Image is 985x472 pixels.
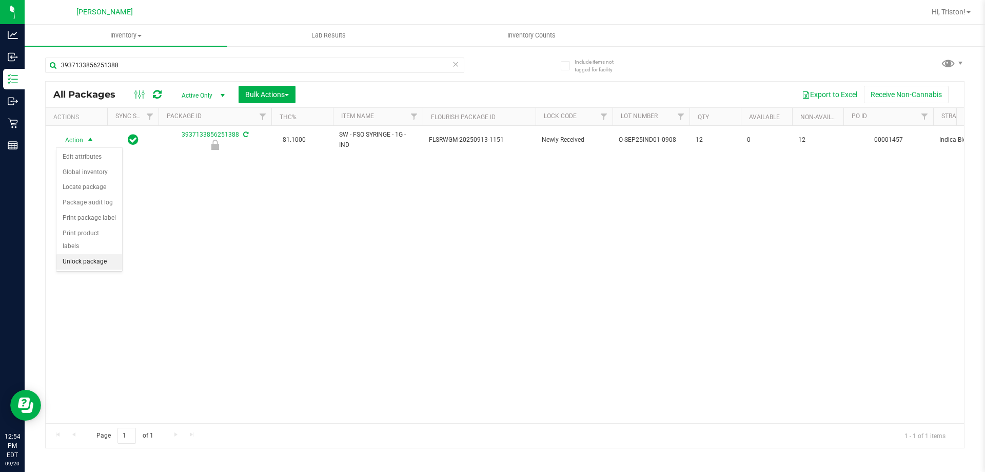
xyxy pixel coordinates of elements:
[8,30,18,40] inline-svg: Analytics
[916,108,933,125] a: Filter
[8,74,18,84] inline-svg: Inventory
[619,135,683,145] span: O-SEP25IND01-0908
[795,86,864,103] button: Export to Excel
[852,112,867,120] a: PO ID
[56,254,122,270] li: Unlock package
[254,108,271,125] a: Filter
[84,133,97,147] span: select
[56,133,84,147] span: Action
[406,108,423,125] a: Filter
[941,112,962,120] a: Strain
[800,114,846,121] a: Non-Available
[56,226,122,254] li: Print product labels
[25,31,227,40] span: Inventory
[575,58,626,73] span: Include items not tagged for facility
[298,31,360,40] span: Lab Results
[56,165,122,180] li: Global inventory
[245,90,289,99] span: Bulk Actions
[494,31,569,40] span: Inventory Counts
[25,25,227,46] a: Inventory
[76,8,133,16] span: [PERSON_NAME]
[117,428,136,444] input: 1
[5,460,20,467] p: 09/20
[10,390,41,421] iframe: Resource center
[544,112,577,120] a: Lock Code
[56,180,122,195] li: Locate package
[53,89,126,100] span: All Packages
[542,135,606,145] span: Newly Received
[8,140,18,150] inline-svg: Reports
[452,58,459,71] span: Clear
[896,428,954,443] span: 1 - 1 of 1 items
[341,112,374,120] a: Item Name
[278,133,311,147] span: 81.1000
[115,112,155,120] a: Sync Status
[239,86,295,103] button: Bulk Actions
[280,114,297,121] a: THC%
[56,195,122,211] li: Package audit log
[749,114,780,121] a: Available
[5,432,20,460] p: 12:54 PM EDT
[227,25,430,46] a: Lab Results
[167,112,202,120] a: Package ID
[45,58,464,73] input: Search Package ID, Item Name, SKU, Lot or Part Number...
[698,114,709,121] a: Qty
[673,108,689,125] a: Filter
[747,135,786,145] span: 0
[8,118,18,128] inline-svg: Retail
[142,108,159,125] a: Filter
[56,149,122,165] li: Edit attributes
[696,135,735,145] span: 12
[874,136,903,143] a: 00001457
[339,130,417,149] span: SW - FSO SYRINGE - 1G - IND
[864,86,949,103] button: Receive Non-Cannabis
[157,140,273,150] div: Newly Received
[932,8,966,16] span: Hi, Triston!
[182,131,239,138] a: 3937133856251388
[53,114,103,121] div: Actions
[128,133,139,147] span: In Sync
[8,52,18,62] inline-svg: Inbound
[56,211,122,226] li: Print package label
[798,135,837,145] span: 12
[596,108,613,125] a: Filter
[88,428,162,444] span: Page of 1
[431,114,496,121] a: Flourish Package ID
[429,135,529,145] span: FLSRWGM-20250913-1151
[621,112,658,120] a: Lot Number
[8,96,18,106] inline-svg: Outbound
[430,25,633,46] a: Inventory Counts
[242,131,248,138] span: Sync from Compliance System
